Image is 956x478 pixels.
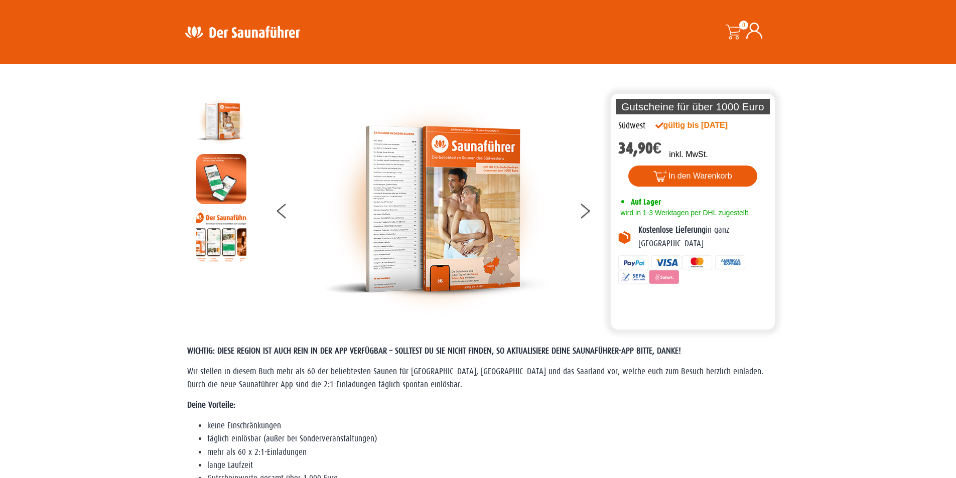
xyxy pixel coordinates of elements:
div: gültig bis [DATE] [655,119,750,131]
span: Auf Lager [631,197,661,207]
p: inkl. MwSt. [669,148,708,161]
li: lange Laufzeit [207,459,769,472]
img: der-saunafuehrer-2025-suedwest [324,96,550,322]
div: Südwest [618,119,645,132]
img: Anleitung7tn [196,212,246,262]
span: Wir stellen in diesem Buch mehr als 60 der beliebtesten Saunen für [GEOGRAPHIC_DATA], [GEOGRAPHIC... [187,367,763,389]
b: Kostenlose Lieferung [638,225,706,235]
li: mehr als 60 x 2:1-Einladungen [207,446,769,459]
span: wird in 1-3 Werktagen per DHL zugestellt [618,209,748,217]
bdi: 34,90 [618,139,662,157]
p: Gutscheine für über 1000 Euro [616,99,770,114]
img: der-saunafuehrer-2025-suedwest [196,96,246,146]
p: in ganz [GEOGRAPHIC_DATA] [638,224,768,250]
img: MOCKUP-iPhone_regional [196,154,246,204]
li: täglich einlösbar (außer bei Sonderveranstaltungen) [207,432,769,445]
span: WICHTIG: DIESE REGION IST AUCH REIN IN DER APP VERFÜGBAR – SOLLTEST DU SIE NICHT FINDEN, SO AKTUA... [187,346,681,356]
button: In den Warenkorb [628,166,757,187]
span: 0 [739,21,748,30]
li: keine Einschränkungen [207,419,769,432]
strong: Deine Vorteile: [187,400,235,410]
span: € [653,139,662,157]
